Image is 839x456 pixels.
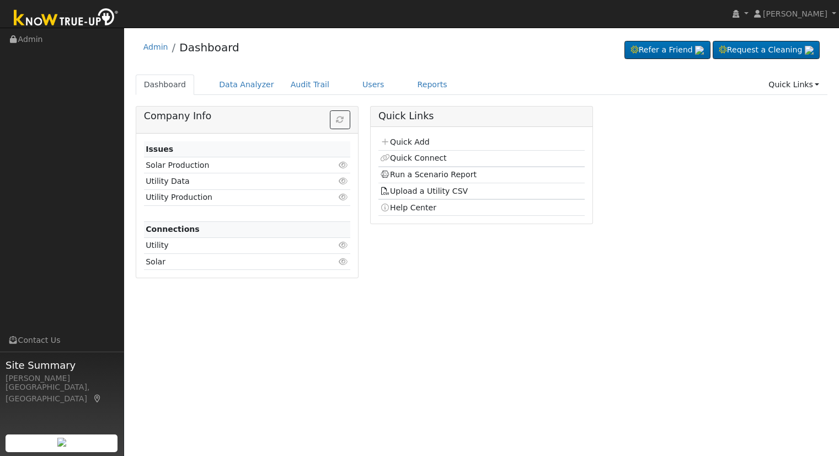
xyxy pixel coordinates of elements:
strong: Issues [146,145,173,153]
div: [PERSON_NAME] [6,373,118,384]
a: Users [354,75,393,95]
i: Click to view [339,161,349,169]
a: Run a Scenario Report [380,170,477,179]
a: Admin [143,43,168,51]
img: retrieve [805,46,814,55]
a: Upload a Utility CSV [380,187,468,195]
h5: Company Info [144,110,350,122]
a: Quick Links [760,75,827,95]
img: retrieve [695,46,704,55]
a: Refer a Friend [624,41,710,60]
td: Solar [144,254,317,270]
a: Quick Connect [380,153,446,162]
a: Quick Add [380,137,429,146]
img: Know True-Up [8,6,124,31]
h5: Quick Links [378,110,585,122]
td: Utility [144,237,317,253]
span: Site Summary [6,358,118,373]
a: Request a Cleaning [713,41,820,60]
div: [GEOGRAPHIC_DATA], [GEOGRAPHIC_DATA] [6,381,118,405]
i: Click to view [339,258,349,266]
strong: Connections [146,225,200,234]
img: retrieve [57,438,66,447]
a: Data Analyzer [211,75,282,95]
td: Utility Data [144,173,317,189]
i: Click to view [339,241,349,249]
span: [PERSON_NAME] [763,9,827,18]
a: Audit Trail [282,75,338,95]
i: Click to view [339,193,349,201]
td: Utility Production [144,189,317,205]
a: Reports [409,75,456,95]
a: Map [93,394,103,403]
td: Solar Production [144,157,317,173]
a: Dashboard [136,75,195,95]
i: Click to view [339,177,349,185]
a: Help Center [380,203,436,212]
a: Dashboard [179,41,239,54]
